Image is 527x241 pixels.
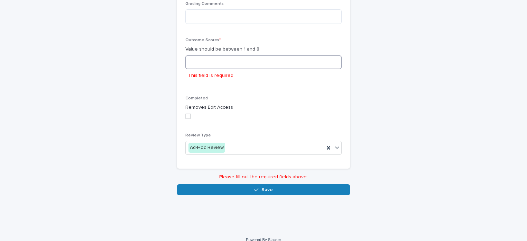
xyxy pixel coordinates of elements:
span: Completed [185,96,208,100]
button: Save [177,184,350,195]
p: Value should be between 1 and 8 [185,46,342,53]
span: Outcome Scores [185,38,221,42]
p: Removes Edit Access [185,104,342,111]
span: Grading Comments [185,2,224,6]
p: This field is required [188,72,233,79]
span: Review Type [185,133,211,137]
span: Save [261,187,273,192]
div: Ad-Hoc Review [188,143,225,153]
p: Please fill out the required fields above. [177,174,350,180]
